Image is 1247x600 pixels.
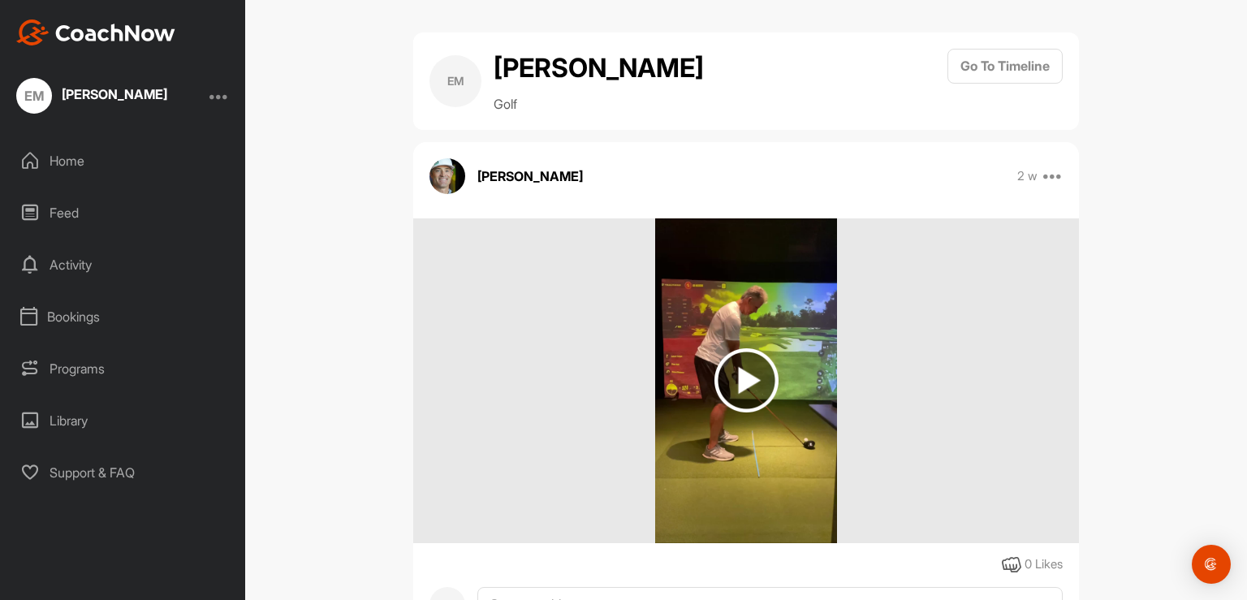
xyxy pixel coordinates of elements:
[9,244,238,285] div: Activity
[655,218,836,543] img: media
[9,296,238,337] div: Bookings
[16,19,175,45] img: CoachNow
[494,94,704,114] p: Golf
[1017,168,1038,184] p: 2 w
[9,452,238,493] div: Support & FAQ
[9,192,238,233] div: Feed
[1025,555,1063,574] div: 0 Likes
[494,49,704,88] h2: [PERSON_NAME]
[9,348,238,389] div: Programs
[9,400,238,441] div: Library
[1192,545,1231,584] div: Open Intercom Messenger
[429,55,481,107] div: EM
[62,88,167,101] div: [PERSON_NAME]
[714,348,779,412] img: play
[9,140,238,181] div: Home
[477,166,583,186] p: [PERSON_NAME]
[947,49,1063,84] button: Go To Timeline
[429,158,465,194] img: avatar
[16,78,52,114] div: EM
[947,49,1063,114] a: Go To Timeline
